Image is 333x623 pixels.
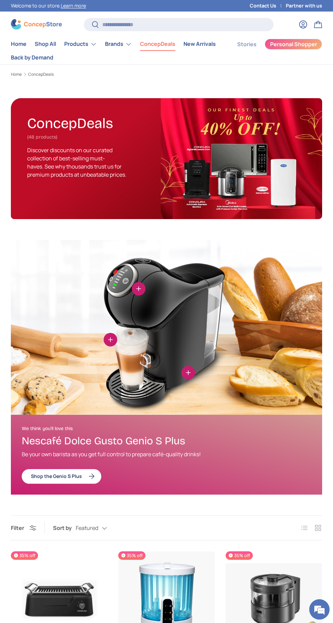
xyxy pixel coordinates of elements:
[61,2,86,9] a: Learn more
[237,38,257,51] a: Stories
[22,469,101,484] a: Shop the Genio S Plus
[27,146,126,178] span: Discover discounts on our curated collection of best-selling must-haves. See why thousands trust ...
[11,2,86,10] p: Welcome to our store.
[27,134,57,140] span: (48 products)
[183,37,216,51] a: New Arrivals
[11,72,22,76] a: Home
[53,524,76,532] label: Sort by
[60,37,101,51] summary: Products
[27,112,113,132] h1: ConcepDeals
[11,524,24,532] span: Filter
[118,551,145,560] span: 35% off
[22,426,261,432] h2: We think you'll love this
[11,51,53,64] a: Back by Demand
[111,3,128,20] div: Minimize live chat window
[250,2,286,10] a: Contact Us
[161,98,322,219] img: ConcepDeals
[22,434,261,448] h3: Nescafé Dolce Gusto Genio S Plus
[76,522,121,534] button: Featured
[11,19,62,30] img: ConcepStore
[270,41,317,47] span: Personal Shopper
[140,37,175,51] a: ConcepDeals
[286,2,322,10] a: Partner with us
[11,37,27,51] a: Home
[11,524,36,532] button: Filter
[11,551,38,560] span: 35% off
[35,37,56,51] a: Shop All
[101,37,136,51] summary: Brands
[226,551,253,560] span: 35% off
[76,525,98,531] span: Featured
[22,450,261,458] p: Be your own barista as you get full control to prepare café-quality drinks!
[28,72,54,76] a: ConcepDeals
[39,86,94,154] span: We're online!
[221,37,322,64] nav: Secondary
[11,71,322,77] nav: Breadcrumbs
[35,38,114,47] div: Chat with us now
[265,39,322,50] a: Personal Shopper
[11,37,221,64] nav: Primary
[3,185,129,209] textarea: Type your message and hit 'Enter'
